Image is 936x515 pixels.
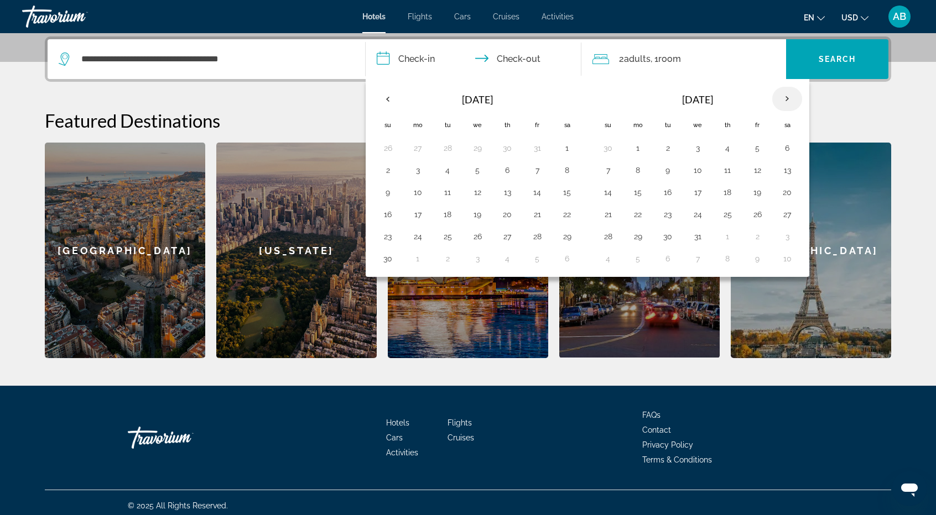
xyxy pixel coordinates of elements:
button: User Menu [885,5,914,28]
button: Day 22 [629,207,647,222]
a: FAQs [642,411,661,419]
th: [DATE] [403,86,552,113]
button: Day 10 [409,185,427,200]
button: Day 9 [748,251,766,266]
button: Day 6 [659,251,677,266]
button: Day 16 [659,185,677,200]
button: Day 3 [469,251,486,266]
button: Day 15 [629,185,647,200]
span: Cars [454,12,471,21]
a: Flights [448,418,472,427]
a: [GEOGRAPHIC_DATA] [45,143,205,358]
span: Hotels [362,12,386,21]
button: Change currency [841,9,869,25]
iframe: Button to launch messaging window [892,471,927,506]
button: Day 21 [599,207,617,222]
button: Day 2 [748,229,766,244]
button: Day 9 [379,185,397,200]
button: Day 3 [409,162,427,178]
button: Day 1 [409,251,427,266]
button: Day 14 [528,185,546,200]
button: Day 13 [498,185,516,200]
button: Day 24 [409,229,427,244]
a: Activities [386,448,418,457]
button: Day 4 [599,251,617,266]
button: Day 13 [778,162,796,178]
button: Day 29 [558,229,576,244]
button: Day 5 [629,251,647,266]
a: Cruises [493,12,519,21]
button: Day 5 [748,140,766,156]
button: Day 5 [528,251,546,266]
button: Day 27 [409,140,427,156]
button: Day 26 [379,140,397,156]
a: Travorium [128,421,238,454]
button: Day 20 [778,185,796,200]
button: Day 17 [689,185,706,200]
button: Day 4 [439,162,456,178]
button: Day 25 [439,229,456,244]
button: Day 19 [469,207,486,222]
span: , 1 [651,51,681,67]
button: Day 28 [439,140,456,156]
button: Day 12 [469,185,486,200]
span: Cars [386,433,403,442]
button: Day 5 [469,162,486,178]
span: Contact [642,425,671,434]
button: Day 28 [599,229,617,244]
button: Day 23 [659,207,677,222]
button: Day 23 [379,229,397,244]
button: Day 28 [528,229,546,244]
button: Day 25 [719,207,736,222]
button: Day 14 [599,185,617,200]
button: Change language [804,9,825,25]
button: Day 4 [498,251,516,266]
a: Terms & Conditions [642,455,712,464]
button: Day 31 [528,140,546,156]
button: Day 10 [689,162,706,178]
button: Day 29 [469,140,486,156]
a: Travorium [22,2,133,31]
button: Day 2 [379,162,397,178]
button: Day 27 [778,207,796,222]
button: Day 26 [469,229,486,244]
h2: Featured Destinations [45,109,891,132]
button: Day 29 [629,229,647,244]
button: Previous month [373,86,403,112]
button: Day 11 [439,185,456,200]
button: Next month [772,86,802,112]
button: Day 4 [719,140,736,156]
span: Privacy Policy [642,440,693,449]
button: Day 19 [748,185,766,200]
button: Check in and out dates [366,39,581,79]
button: Day 30 [498,140,516,156]
span: 2 [619,51,651,67]
a: Flights [408,12,432,21]
button: Day 8 [558,162,576,178]
span: AB [893,11,906,22]
span: USD [841,13,858,22]
button: Day 30 [659,229,677,244]
span: Search [819,55,856,64]
button: Day 26 [748,207,766,222]
button: Day 3 [689,140,706,156]
button: Day 8 [719,251,736,266]
th: [DATE] [623,86,772,113]
button: Day 7 [528,162,546,178]
div: Search widget [48,39,888,79]
span: Hotels [386,418,409,427]
button: Day 8 [629,162,647,178]
div: [US_STATE] [216,143,377,358]
span: Activities [542,12,574,21]
button: Day 20 [498,207,516,222]
button: Search [786,39,888,79]
span: en [804,13,814,22]
button: Day 27 [498,229,516,244]
a: Cruises [448,433,474,442]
